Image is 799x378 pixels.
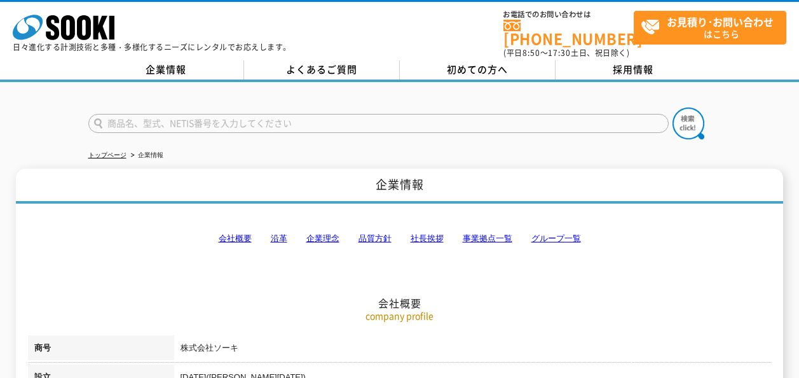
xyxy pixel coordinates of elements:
span: はこちら [641,11,786,43]
a: [PHONE_NUMBER] [503,20,634,46]
a: よくあるご質問 [244,60,400,80]
a: 企業情報 [88,60,244,80]
p: 日々進化する計測技術と多種・多様化するニーズにレンタルでお応えします。 [13,43,291,51]
input: 商品名、型式、NETIS番号を入力してください [88,114,669,133]
a: 品質方針 [359,234,392,243]
span: 初めての方へ [447,62,508,76]
a: 採用情報 [556,60,711,80]
a: 企業理念 [306,234,339,243]
h2: 会社概要 [28,169,772,310]
span: 17:30 [548,47,571,59]
a: お見積り･お問い合わせはこちら [634,11,786,45]
strong: お見積り･お問い合わせ [667,14,774,29]
span: (平日 ～ 土日、祝日除く) [503,47,629,59]
td: 株式会社ソーキ [174,335,772,365]
a: 事業拠点一覧 [463,234,512,243]
th: 商号 [28,335,174,365]
a: トップページ [88,151,126,158]
span: お電話でのお問い合わせは [503,11,634,18]
span: 8:50 [522,47,540,59]
p: company profile [28,309,772,323]
h1: 企業情報 [16,169,783,204]
a: グループ一覧 [531,234,581,243]
a: 会社概要 [219,234,252,243]
a: 初めての方へ [400,60,556,80]
a: 社長挨拶 [411,234,444,243]
a: 沿革 [271,234,287,243]
img: btn_search.png [673,108,704,139]
li: 企業情報 [128,149,163,162]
